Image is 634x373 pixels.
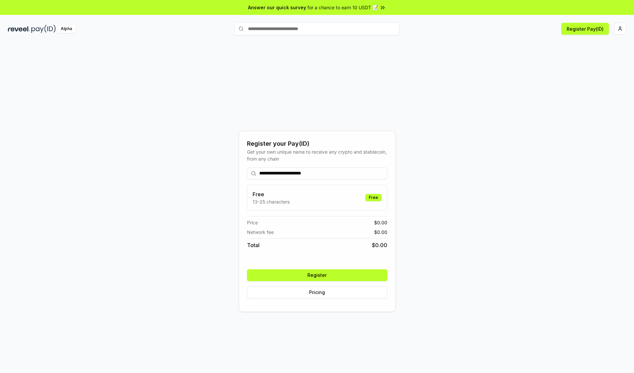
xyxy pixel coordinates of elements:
[372,241,387,249] span: $ 0.00
[253,198,290,205] p: 13-25 characters
[307,4,378,11] span: for a chance to earn 10 USDT 📝
[247,229,274,236] span: Network fee
[31,25,56,33] img: pay_id
[247,219,258,226] span: Price
[365,194,382,201] div: Free
[247,139,387,148] div: Register your Pay(ID)
[247,148,387,162] div: Get your own unique name to receive any crypto and stablecoin, from any chain
[8,25,30,33] img: reveel_dark
[247,241,260,249] span: Total
[253,190,290,198] h3: Free
[247,269,387,281] button: Register
[374,219,387,226] span: $ 0.00
[57,25,76,33] div: Alpha
[247,286,387,298] button: Pricing
[374,229,387,236] span: $ 0.00
[561,23,609,35] button: Register Pay(ID)
[248,4,306,11] span: Answer our quick survey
